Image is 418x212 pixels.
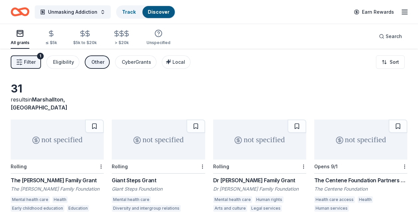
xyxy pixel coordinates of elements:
span: Sort [390,58,399,66]
div: Other [91,58,104,66]
a: Home [11,4,29,20]
button: CyberGrants [115,55,156,69]
div: Rolling [213,164,229,169]
button: Unmasking Addiction [35,5,111,19]
button: Unspecified [146,27,170,49]
button: Filter1 [11,55,41,69]
div: Health [52,196,68,203]
button: Local [162,55,190,69]
div: Dr [PERSON_NAME] Family Grant [213,176,306,184]
div: 1 [37,53,44,59]
div: Unspecified [146,40,170,45]
div: Human services [314,205,349,212]
button: TrackDiscover [116,5,175,19]
div: Dr [PERSON_NAME] Family Foundation [213,186,306,192]
div: not specified [112,120,205,160]
div: The Centene Foundation [314,186,407,192]
div: not specified [213,120,306,160]
div: not specified [11,120,104,160]
button: All grants [11,27,29,49]
div: Opens 9/1 [314,164,338,169]
div: 31 [11,82,104,95]
div: results [11,95,104,112]
div: Early childhood education [11,205,64,212]
div: Human rights [255,196,284,203]
div: Rolling [11,164,27,169]
div: not specified [314,120,407,160]
button: Eligibility [46,55,79,69]
button: $5k to $20k [73,27,97,49]
div: Education [67,205,89,212]
div: Eligibility [53,58,74,66]
div: CyberGrants [122,58,151,66]
div: Health care access [314,196,355,203]
div: The Centene Foundation Partners Program [314,176,407,184]
div: > $20k [113,40,130,45]
span: Unmasking Addiction [48,8,97,16]
div: $5k to $20k [73,40,97,45]
div: Arts and culture [213,205,247,212]
button: Search [374,30,407,43]
div: Giant Steps Grant [112,176,205,184]
div: Health [358,196,373,203]
span: in [11,96,67,111]
div: Mental health care [112,196,151,203]
div: The [PERSON_NAME] Family Foundation [11,186,104,192]
button: Sort [376,55,405,69]
a: Discover [148,9,169,15]
div: Diversity and intergroup relations [112,205,181,212]
span: Local [172,59,185,65]
div: Rolling [112,164,128,169]
div: ≤ $5k [45,40,57,45]
div: Mental health care [213,196,252,203]
div: Legal services [250,205,282,212]
button: > $20k [113,27,130,49]
div: All grants [11,40,29,45]
div: Giant Steps Foundation [112,186,205,192]
span: Filter [24,58,36,66]
div: Mental health care [11,196,50,203]
div: The [PERSON_NAME] Family Grant [11,176,104,184]
button: ≤ $5k [45,27,57,49]
button: Other [85,55,110,69]
span: Marshallton, [GEOGRAPHIC_DATA] [11,96,67,111]
a: Earn Rewards [350,6,398,18]
a: Track [122,9,136,15]
span: Search [386,32,402,40]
